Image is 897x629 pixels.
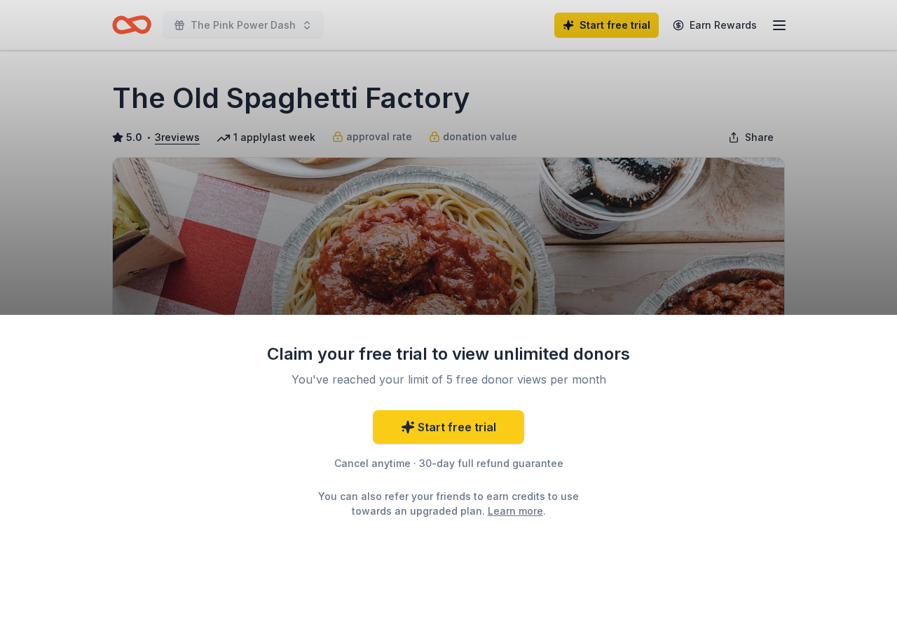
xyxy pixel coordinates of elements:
a: Learn more [488,503,543,518]
div: Claim your free trial to view unlimited donors [266,343,631,365]
div: You've reached your limit of 5 free donor views per month [283,371,614,388]
div: You can also refer your friends to earn credits to use towards an upgraded plan. . [306,489,591,518]
a: Start free trial [373,410,524,444]
div: Cancel anytime · 30-day full refund guarantee [266,455,631,472]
